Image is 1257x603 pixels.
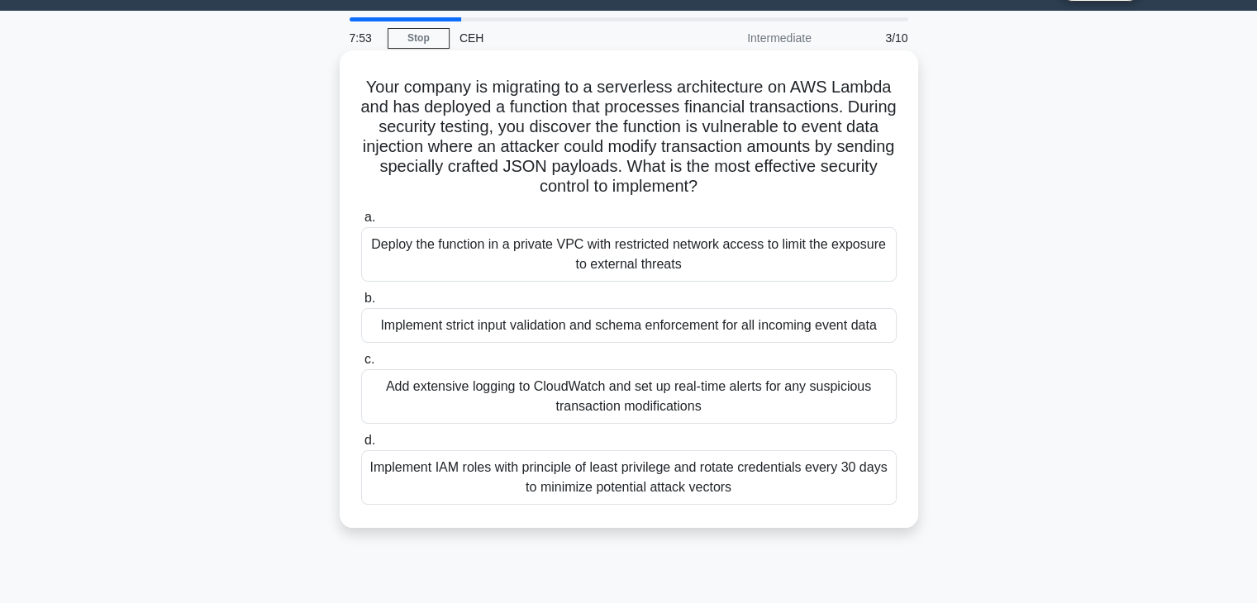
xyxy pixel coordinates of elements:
span: c. [364,352,374,366]
div: Add extensive logging to CloudWatch and set up real-time alerts for any suspicious transaction mo... [361,369,897,424]
div: Implement strict input validation and schema enforcement for all incoming event data [361,308,897,343]
div: Intermediate [677,21,821,55]
div: 7:53 [340,21,388,55]
span: d. [364,433,375,447]
div: CEH [450,21,677,55]
h5: Your company is migrating to a serverless architecture on AWS Lambda and has deployed a function ... [359,77,898,197]
div: 3/10 [821,21,918,55]
div: Deploy the function in a private VPC with restricted network access to limit the exposure to exte... [361,227,897,282]
span: a. [364,210,375,224]
div: Implement IAM roles with principle of least privilege and rotate credentials every 30 days to min... [361,450,897,505]
span: b. [364,291,375,305]
a: Stop [388,28,450,49]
